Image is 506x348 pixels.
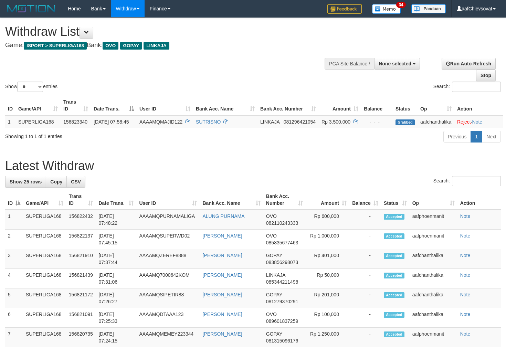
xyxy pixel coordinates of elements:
label: Show entries [5,82,57,92]
a: Copy [46,176,67,188]
td: SUPERLIGA168 [23,249,66,269]
span: GOPAY [266,253,282,258]
th: ID: activate to sort column descending [5,190,23,210]
span: AAAAMQMAJID122 [139,119,182,125]
h1: Withdraw List [5,25,330,39]
div: Showing 1 to 1 of 1 entries [5,130,206,140]
a: 1 [471,131,482,143]
td: - [349,230,381,249]
span: GOPAY [266,331,282,337]
td: AAAAMQ7000642KOM [136,269,200,288]
th: Action [457,190,501,210]
th: Bank Acc. Number: activate to sort column ascending [263,190,306,210]
a: [PERSON_NAME] [202,272,242,278]
th: Op: activate to sort column ascending [410,190,457,210]
span: Rp 3.500.000 [321,119,350,125]
td: 156821091 [66,308,96,328]
span: ISPORT > SUPERLIGA168 [24,42,87,50]
span: Accepted [384,331,404,337]
th: Game/API: activate to sort column ascending [23,190,66,210]
th: ID [5,96,15,115]
span: OVO [266,213,277,219]
div: PGA Site Balance / [325,58,374,70]
a: ALUNG PURNAMA [202,213,244,219]
span: Copy [50,179,62,184]
span: GOPAY [120,42,142,50]
td: [DATE] 07:37:44 [96,249,136,269]
a: Note [472,119,483,125]
th: User ID: activate to sort column ascending [136,190,200,210]
td: AAAAMQSUPERWD02 [136,230,200,249]
a: Note [460,292,471,297]
td: Rp 50,000 [306,269,349,288]
th: Game/API: activate to sort column ascending [15,96,61,115]
span: OVO [266,233,277,239]
span: Accepted [384,292,404,298]
span: Copy 081279370291 to clipboard [266,299,298,304]
th: Action [454,96,503,115]
img: panduan.png [411,4,446,13]
input: Search: [452,82,501,92]
td: AAAAMQPURNAMALIGA [136,210,200,230]
span: GOPAY [266,292,282,297]
td: Rp 401,000 [306,249,349,269]
td: Rp 201,000 [306,288,349,308]
span: Copy 081296421054 to clipboard [284,119,316,125]
a: Reject [457,119,471,125]
span: Accepted [384,273,404,278]
th: Amount: activate to sort column ascending [319,96,361,115]
span: Accepted [384,312,404,318]
label: Search: [433,176,501,186]
td: Rp 100,000 [306,308,349,328]
td: aafchanthalika [410,308,457,328]
span: Copy 085835677463 to clipboard [266,240,298,245]
a: Note [460,331,471,337]
label: Search: [433,82,501,92]
td: 2 [5,230,23,249]
td: aafchanthalika [410,288,457,308]
td: 156820735 [66,328,96,347]
td: aafchanthalika [410,269,457,288]
td: 5 [5,288,23,308]
td: aafchanthalika [418,115,454,128]
span: Copy 083856298073 to clipboard [266,260,298,265]
td: Rp 1,250,000 [306,328,349,347]
td: - [349,308,381,328]
td: 7 [5,328,23,347]
td: AAAAMQSIPETIR88 [136,288,200,308]
span: Copy 082110243333 to clipboard [266,220,298,226]
td: [DATE] 07:48:22 [96,210,136,230]
a: [PERSON_NAME] [202,331,242,337]
span: Grabbed [396,119,415,125]
a: Note [460,213,471,219]
th: User ID: activate to sort column ascending [137,96,193,115]
td: SUPERLIGA168 [23,210,66,230]
span: Copy 081315096176 to clipboard [266,338,298,344]
td: AAAAMQDTAAA123 [136,308,200,328]
td: - [349,210,381,230]
td: [DATE] 07:45:15 [96,230,136,249]
button: None selected [374,58,420,70]
a: Note [460,253,471,258]
td: 156821910 [66,249,96,269]
span: LINKAJA [266,272,285,278]
th: Bank Acc. Name: activate to sort column ascending [200,190,263,210]
input: Search: [452,176,501,186]
td: SUPERLIGA168 [23,328,66,347]
td: 156822137 [66,230,96,249]
th: Op: activate to sort column ascending [418,96,454,115]
th: Status [393,96,418,115]
th: Bank Acc. Name: activate to sort column ascending [193,96,257,115]
span: CSV [71,179,81,184]
td: - [349,288,381,308]
select: Showentries [17,82,43,92]
td: SUPERLIGA168 [23,288,66,308]
a: Show 25 rows [5,176,46,188]
th: Date Trans.: activate to sort column descending [91,96,137,115]
a: Note [460,312,471,317]
span: 156823340 [63,119,87,125]
th: Status: activate to sort column ascending [381,190,410,210]
span: OVO [266,312,277,317]
td: Rp 600,000 [306,210,349,230]
td: 4 [5,269,23,288]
